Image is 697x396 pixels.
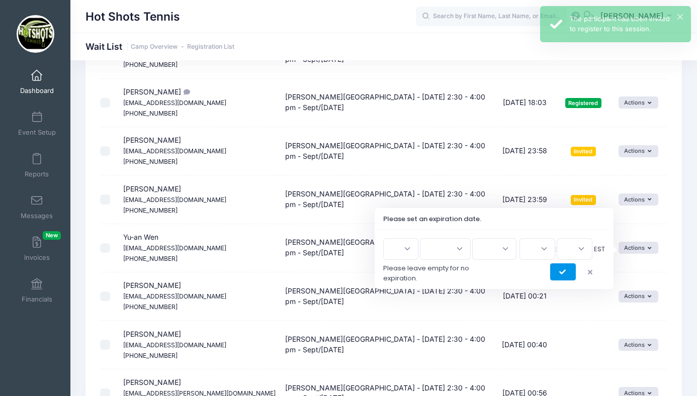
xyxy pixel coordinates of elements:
a: Dashboard [13,64,61,100]
td: [PERSON_NAME][GEOGRAPHIC_DATA] - [DATE] 2:30 - 4:00 pm - Sept/[DATE] [281,272,496,321]
h1: Wait List [85,41,234,52]
span: Registered [565,98,601,108]
small: [EMAIL_ADDRESS][DOMAIN_NAME] [123,196,226,204]
button: Actions [619,96,658,109]
button: × [677,14,683,20]
small: [EMAIL_ADDRESS][DOMAIN_NAME] [123,99,226,107]
td: [DATE] 00:40 [496,321,553,369]
h3: Please set an expiration date. [375,209,614,230]
a: InvoicesNew [13,231,61,266]
span: Dashboard [20,86,54,95]
span: [PERSON_NAME] [123,330,226,359]
span: Invited [571,195,596,205]
small: [PHONE_NUMBER] [123,158,178,165]
span: New [43,231,61,240]
span: [PERSON_NAME] [123,184,226,214]
span: Yu-an Wen [123,233,226,262]
span: Invited [571,147,596,156]
a: Reports [13,148,61,183]
img: Hot Shots Tennis [17,15,54,53]
a: Financials [13,273,61,308]
button: Actions [619,242,658,254]
button: Actions [619,290,658,303]
td: [DATE] 23:59 [496,175,553,224]
td: [PERSON_NAME][GEOGRAPHIC_DATA] - [DATE] 2:30 - 4:00 pm - Sept/[DATE] [281,224,496,272]
a: Messages [13,189,61,225]
td: [PERSON_NAME][GEOGRAPHIC_DATA] - [DATE] 2:30 - 4:00 pm - Sept/[DATE] [281,127,496,175]
span: Invoices [24,253,50,262]
span: [PERSON_NAME] [123,87,226,117]
button: Actions [619,339,658,351]
span: Financials [22,295,52,304]
span: [PERSON_NAME] [123,281,226,311]
small: [EMAIL_ADDRESS][DOMAIN_NAME] [123,244,226,252]
div: The participant has been invited to register to this session. [570,14,683,34]
span: Reports [25,170,49,178]
small: [PHONE_NUMBER] [123,352,178,359]
a: Camp Overview [131,43,178,51]
span: Event Setup [18,128,56,137]
button: Actions [619,193,658,206]
span: [PERSON_NAME] [123,136,226,165]
small: [EMAIL_ADDRESS][DOMAIN_NAME] [123,147,226,155]
h1: Hot Shots Tennis [85,5,180,28]
a: Event Setup [13,106,61,141]
small: [PHONE_NUMBER] [123,303,178,311]
span: : [383,244,605,254]
small: [PHONE_NUMBER] [123,207,178,214]
button: [PERSON_NAME] [594,5,682,28]
td: [PERSON_NAME][GEOGRAPHIC_DATA] - [DATE] 2:30 - 4:00 pm - Sept/[DATE] [281,79,496,127]
button: Actions [619,145,658,157]
td: [PERSON_NAME][GEOGRAPHIC_DATA] - [DATE] 2:30 - 4:00 pm - Sept/[DATE] [281,321,496,369]
input: Search by First Name, Last Name, or Email... [416,7,567,27]
i: 1st grade. On weekly private lesson. [181,89,189,95]
span: Messages [21,212,53,220]
a: Registration List [187,43,234,51]
td: [DATE] 18:03 [496,79,553,127]
td: [PERSON_NAME][GEOGRAPHIC_DATA] - [DATE] 2:30 - 4:00 pm - Sept/[DATE] [281,175,496,224]
small: [PHONE_NUMBER] [123,110,178,117]
small: [EMAIL_ADDRESS][DOMAIN_NAME] [123,292,226,300]
small: [PHONE_NUMBER] [123,255,178,262]
small: [EMAIL_ADDRESS][DOMAIN_NAME] [123,341,226,349]
td: [DATE] 00:21 [496,272,553,321]
small: [PHONE_NUMBER] [123,61,178,68]
td: [DATE] 23:58 [496,127,553,175]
